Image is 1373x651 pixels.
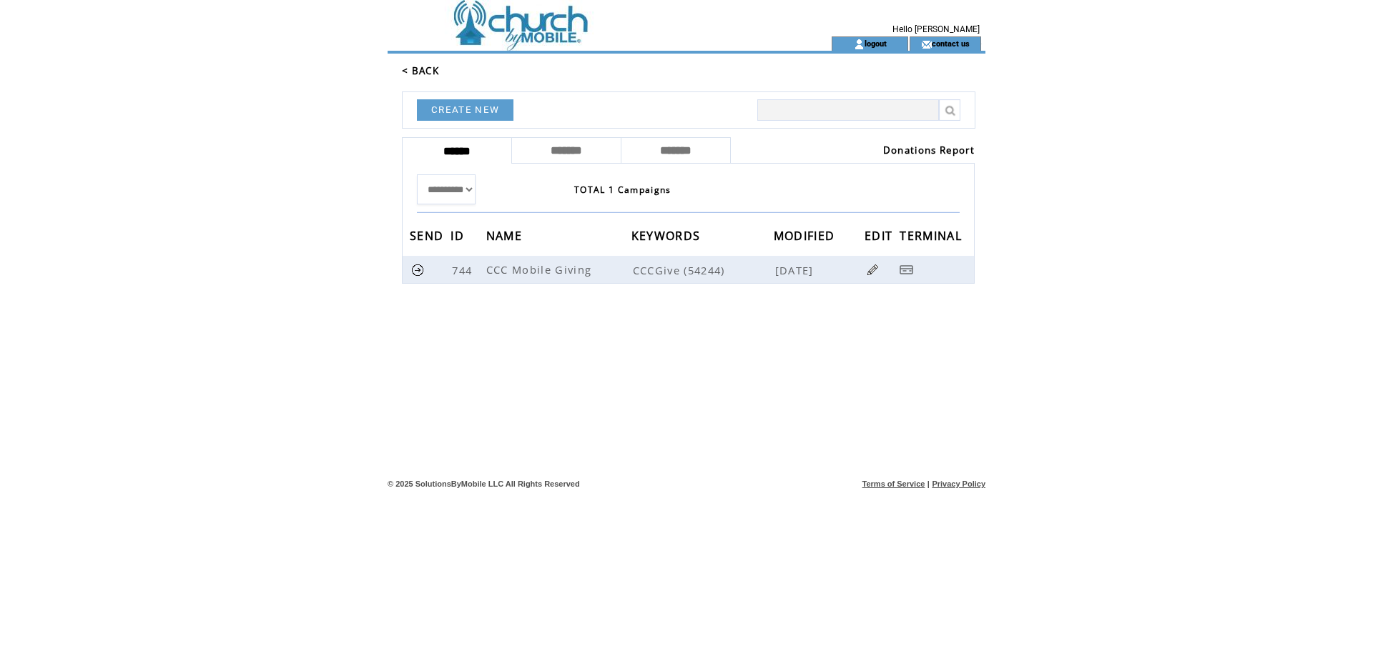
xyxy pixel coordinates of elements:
[574,184,671,196] span: TOTAL 1 Campaigns
[932,39,970,48] a: contact us
[854,39,865,50] img: account_icon.gif
[892,24,980,34] span: Hello [PERSON_NAME]
[631,231,704,239] a: KEYWORDS
[900,224,965,251] span: TERMINAL
[417,99,513,121] a: CREATE NEW
[451,224,468,251] span: ID
[775,263,817,277] span: [DATE]
[452,263,476,277] span: 744
[633,263,772,277] span: CCCGive (54244)
[486,231,526,239] a: NAME
[865,224,896,251] span: EDIT
[927,479,930,488] span: |
[402,64,439,77] a: < BACK
[486,262,596,277] span: CCC Mobile Giving
[388,479,580,488] span: © 2025 SolutionsByMobile LLC All Rights Reserved
[865,39,887,48] a: logout
[774,224,839,251] span: MODIFIED
[883,144,975,156] a: Donations Report
[486,224,526,251] span: NAME
[932,479,985,488] a: Privacy Policy
[774,231,839,239] a: MODIFIED
[410,224,447,251] span: SEND
[862,479,925,488] a: Terms of Service
[631,224,704,251] span: KEYWORDS
[451,231,468,239] a: ID
[921,39,932,50] img: contact_us_icon.gif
